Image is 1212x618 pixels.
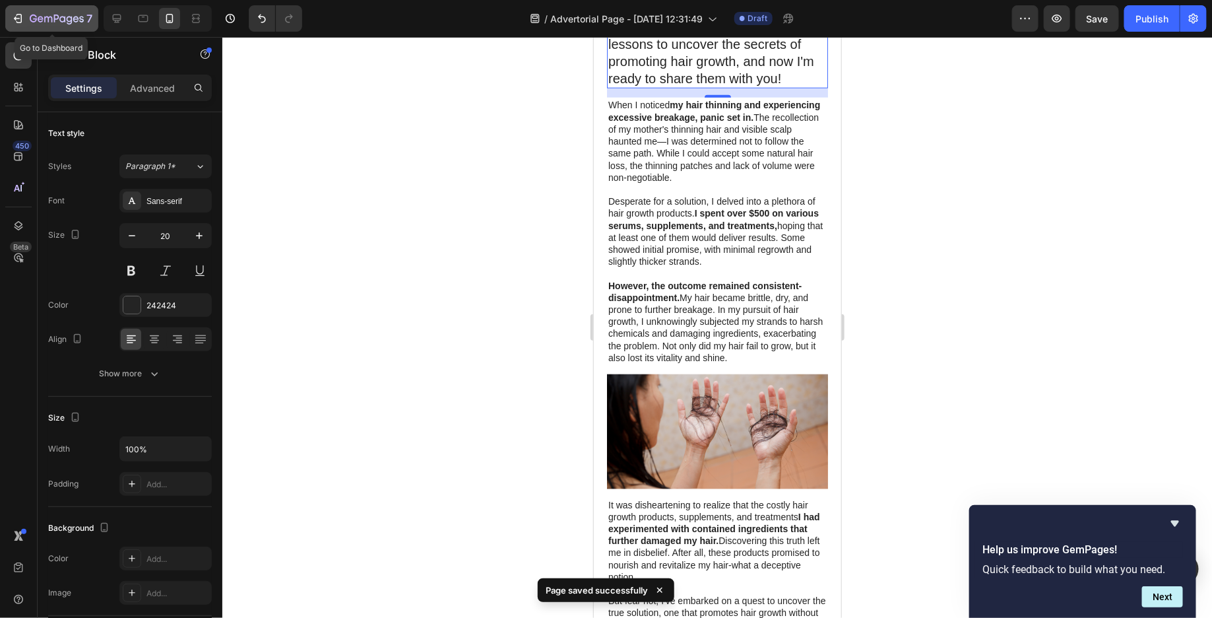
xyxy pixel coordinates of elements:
span: Save [1087,13,1108,24]
button: 7 [5,5,98,32]
span: Advertorial Page - [DATE] 12:31:49 [550,12,703,26]
span: / [544,12,548,26]
p: Page saved successfully [546,584,648,597]
div: Background [48,520,112,537]
button: Next question [1142,586,1183,607]
h2: Help us improve GemPages! [982,542,1183,558]
div: Font [48,195,65,207]
div: Image [48,587,71,599]
button: Show more [48,362,212,386]
div: Size [48,226,83,244]
div: Undo/Redo [249,5,302,32]
div: Padding [48,478,79,490]
span: Draft [748,13,767,24]
div: Add... [146,588,208,600]
button: Save [1075,5,1119,32]
iframe: Design area [594,37,841,618]
div: 450 [13,141,32,151]
p: Advanced [130,81,175,95]
p: Quick feedback to build what you need. [982,563,1183,576]
div: Add... [146,553,208,565]
p: But fear not, I've embarked on a quest to uncover the true solution, one that promotes hair growt... [15,559,233,595]
button: Publish [1124,5,1180,32]
div: Width [48,443,70,455]
div: Beta [10,242,32,252]
div: Text style [48,127,84,139]
p: 7 [86,11,92,26]
div: 242424 [146,300,208,312]
div: Help us improve GemPages! [982,516,1183,607]
span: Paragraph 1* [125,160,175,172]
div: Size [48,409,83,427]
div: Sans-serif [146,195,208,207]
div: Color [48,553,69,565]
div: Align [48,331,85,349]
div: Add... [146,479,208,491]
button: Hide survey [1167,516,1183,532]
div: Styles [48,160,71,172]
p: Text Block [64,47,176,63]
div: Publish [1135,12,1168,26]
button: Paragraph 1* [119,154,212,178]
p: Settings [65,81,102,95]
div: Show more [100,367,161,380]
input: Auto [120,437,211,461]
div: Color [48,299,69,311]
